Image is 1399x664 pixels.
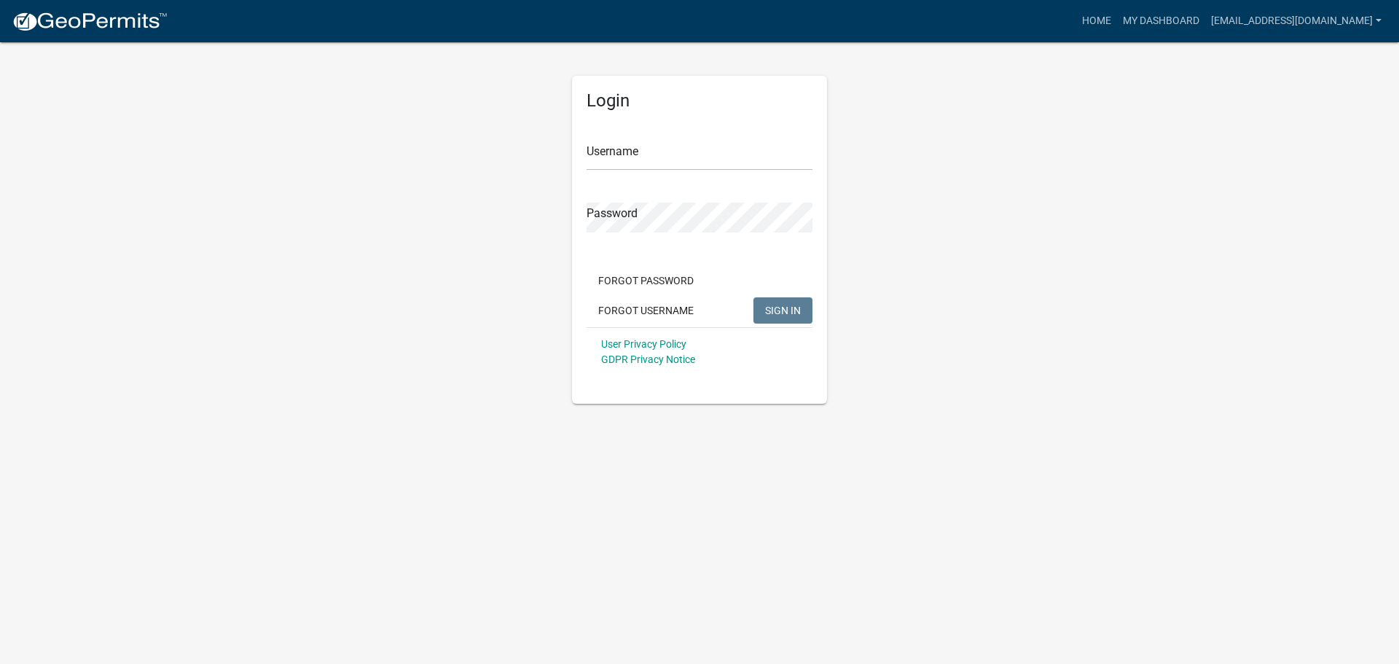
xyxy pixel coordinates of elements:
a: User Privacy Policy [601,338,686,350]
a: [EMAIL_ADDRESS][DOMAIN_NAME] [1205,7,1387,35]
h5: Login [587,90,812,112]
span: SIGN IN [765,304,801,316]
button: Forgot Username [587,297,705,324]
button: SIGN IN [753,297,812,324]
a: GDPR Privacy Notice [601,354,695,365]
a: Home [1076,7,1117,35]
button: Forgot Password [587,267,705,294]
a: My Dashboard [1117,7,1205,35]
